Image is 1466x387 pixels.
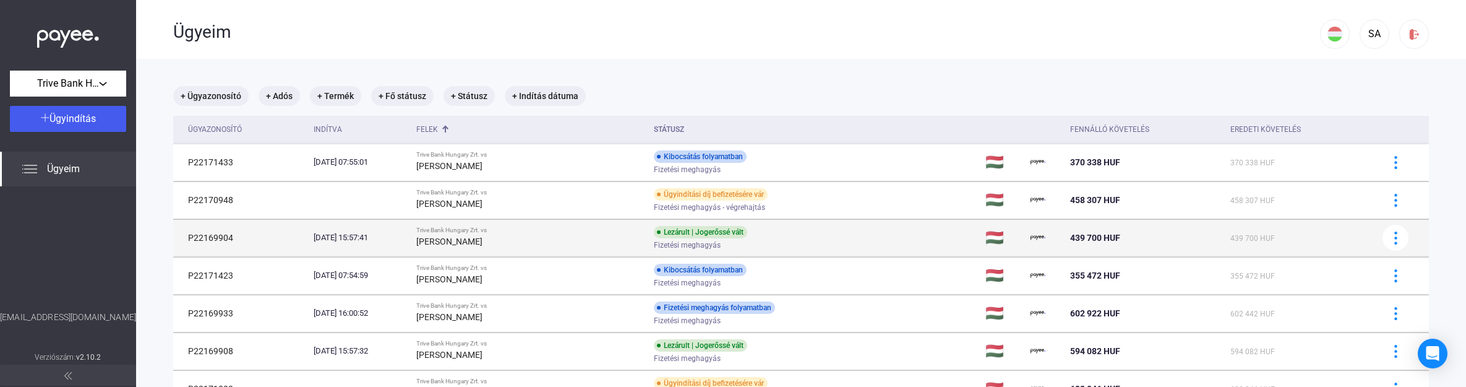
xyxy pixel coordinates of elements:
span: 602 922 HUF [1070,308,1120,318]
td: 🇭🇺 [980,333,1026,370]
div: Trive Bank Hungary Zrt. vs [416,378,644,385]
mat-chip: + Indítás dátuma [505,86,586,106]
button: more-blue [1382,338,1408,364]
td: 🇭🇺 [980,295,1026,332]
span: 458 307 HUF [1230,196,1275,205]
img: payee-logo [1031,155,1045,170]
strong: [PERSON_NAME] [416,312,482,322]
div: Fizetési meghagyás folyamatban [654,302,775,314]
strong: v2.10.2 [76,353,101,362]
span: 458 307 HUF [1070,195,1120,205]
img: arrow-double-left-grey.svg [64,372,72,380]
img: more-blue [1389,156,1402,169]
div: [DATE] 15:57:32 [314,345,406,357]
div: Open Intercom Messenger [1418,339,1447,368]
div: Lezárult | Jogerőssé vált [654,339,747,352]
span: Fizetési meghagyás [654,162,721,177]
td: 🇭🇺 [980,181,1026,219]
div: Ügyazonosító [188,122,304,137]
button: logout-red [1399,19,1429,49]
div: Fennálló követelés [1070,122,1149,137]
td: P22170948 [173,181,309,219]
div: Trive Bank Hungary Zrt. vs [416,264,644,272]
button: more-blue [1382,149,1408,175]
td: P22169908 [173,333,309,370]
span: 370 338 HUF [1230,159,1275,167]
span: Ügyindítás [49,113,96,124]
td: 🇭🇺 [980,257,1026,294]
span: 602 442 HUF [1230,310,1275,318]
button: Trive Bank Hungary Zrt. [10,71,126,97]
div: Ügyindítási díj befizetésére vár [654,188,768,201]
img: list.svg [22,162,37,176]
td: P22169904 [173,219,309,256]
img: white-payee-white-dot.svg [37,23,99,48]
div: [DATE] 07:54:59 [314,269,406,282]
div: Trive Bank Hungary Zrt. vs [416,302,644,310]
span: Ügyeim [47,162,80,176]
button: HU [1320,19,1350,49]
img: logout-red [1408,28,1421,41]
img: more-blue [1389,194,1402,207]
img: more-blue [1389,232,1402,245]
span: 355 472 HUF [1230,272,1275,280]
span: 439 700 HUF [1230,234,1275,243]
img: payee-logo [1031,306,1045,321]
div: Felek [416,122,644,137]
button: SA [1360,19,1389,49]
div: Indítva [314,122,406,137]
img: payee-logo [1031,193,1045,207]
td: P22171423 [173,257,309,294]
span: 594 082 HUF [1230,347,1275,356]
div: Fennálló követelés [1070,122,1220,137]
button: more-blue [1382,300,1408,326]
td: 🇭🇺 [980,144,1026,181]
mat-chip: + Ügyazonosító [173,86,249,106]
img: more-blue [1389,269,1402,282]
img: payee-logo [1031,230,1045,245]
strong: [PERSON_NAME] [416,237,482,246]
div: Eredeti követelés [1230,122,1367,137]
strong: [PERSON_NAME] [416,274,482,284]
div: Felek [416,122,438,137]
div: SA [1364,27,1385,41]
strong: [PERSON_NAME] [416,199,482,209]
td: P22171433 [173,144,309,181]
button: more-blue [1382,263,1408,289]
mat-chip: + Státusz [444,86,495,106]
div: Eredeti követelés [1230,122,1301,137]
span: Trive Bank Hungary Zrt. [37,76,99,91]
div: Trive Bank Hungary Zrt. vs [416,227,644,234]
span: Fizetési meghagyás [654,351,721,366]
img: HU [1327,27,1342,41]
div: Trive Bank Hungary Zrt. vs [416,189,644,196]
div: Trive Bank Hungary Zrt. vs [416,340,644,347]
strong: [PERSON_NAME] [416,161,482,171]
span: 355 472 HUF [1070,271,1120,280]
mat-chip: + Fő státusz [371,86,434,106]
span: Fizetési meghagyás - végrehajtás [654,200,765,215]
div: [DATE] 16:00:52 [314,307,406,320]
div: Ügyeim [173,22,1320,43]
button: more-blue [1382,225,1408,251]
img: more-blue [1389,307,1402,320]
span: 370 338 HUF [1070,157,1120,167]
span: Fizetési meghagyás [654,313,721,328]
img: payee-logo [1031,344,1045,359]
button: more-blue [1382,187,1408,213]
img: payee-logo [1031,268,1045,283]
div: Indítva [314,122,342,137]
mat-chip: + Adós [259,86,300,106]
img: plus-white.svg [41,113,49,122]
td: P22169933 [173,295,309,332]
div: [DATE] 15:57:41 [314,232,406,244]
div: Trive Bank Hungary Zrt. vs [416,151,644,159]
th: Státusz [649,116,980,144]
mat-chip: + Termék [310,86,361,106]
div: Lezárult | Jogerőssé vált [654,226,747,238]
div: Kibocsátás folyamatban [654,150,747,163]
div: Kibocsátás folyamatban [654,264,747,276]
img: more-blue [1389,345,1402,358]
span: 439 700 HUF [1070,233,1120,243]
strong: [PERSON_NAME] [416,350,482,360]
